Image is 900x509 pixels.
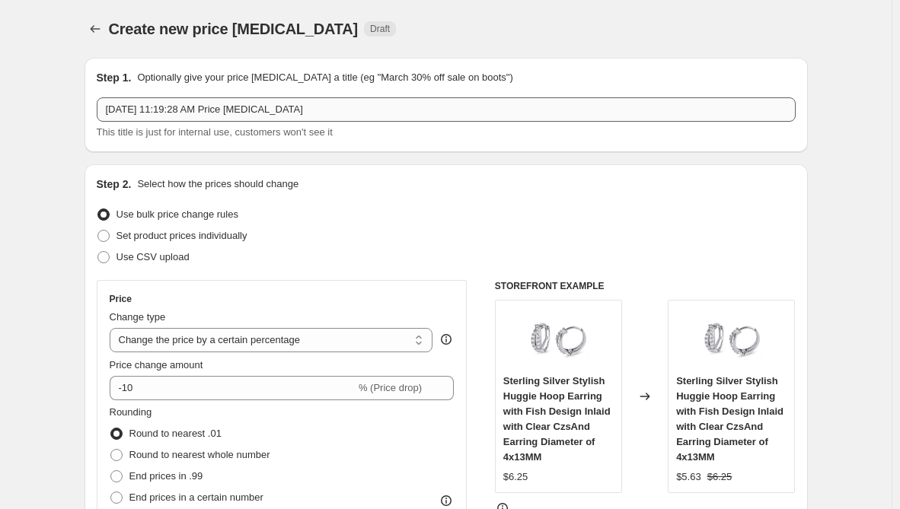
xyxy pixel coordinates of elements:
span: Set product prices individually [116,230,247,241]
img: SD9EC460318_1_80x.jpg [528,308,589,369]
div: $6.25 [503,469,528,485]
input: -15 [110,376,356,400]
span: Price change amount [110,359,203,371]
button: Price change jobs [85,18,106,40]
span: Rounding [110,406,152,418]
span: Change type [110,311,166,323]
span: % (Price drop) [359,382,422,393]
img: SD9EC460318_1_80x.jpg [701,308,762,369]
strike: $6.25 [707,469,732,485]
input: 30% off holiday sale [97,97,796,122]
div: $5.63 [676,469,701,485]
span: This title is just for internal use, customers won't see it [97,126,333,138]
h6: STOREFRONT EXAMPLE [495,280,796,292]
p: Select how the prices should change [137,177,298,192]
span: Use bulk price change rules [116,208,238,220]
span: Sterling Silver Stylish Huggie Hoop Earring with Fish Design Inlaid with Clear CzsAnd Earring Dia... [676,375,784,463]
span: Round to nearest whole number [129,449,270,460]
span: Use CSV upload [116,251,190,262]
h2: Step 1. [97,70,132,85]
span: End prices in a certain number [129,492,263,503]
h2: Step 2. [97,177,132,192]
div: help [439,332,454,347]
span: Draft [370,23,390,35]
span: Round to nearest .01 [129,428,222,439]
h3: Price [110,293,132,305]
span: Create new price [MEDICAL_DATA] [109,21,359,37]
p: Optionally give your price [MEDICAL_DATA] a title (eg "March 30% off sale on boots") [137,70,512,85]
span: Sterling Silver Stylish Huggie Hoop Earring with Fish Design Inlaid with Clear CzsAnd Earring Dia... [503,375,611,463]
span: End prices in .99 [129,470,203,482]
